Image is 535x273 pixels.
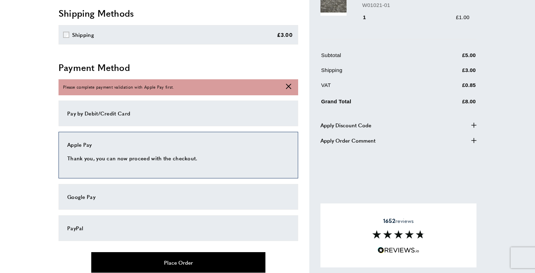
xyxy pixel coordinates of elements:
img: Reviews.io 5 stars [378,247,419,254]
div: Shipping [72,31,94,39]
span: Apply Order Comment [320,136,375,145]
p: W01021-01 [362,1,470,9]
span: Please complete payment validation with Apple Pay first. [63,84,174,90]
td: £0.85 [428,81,476,95]
td: Subtotal [321,51,427,65]
h2: Payment Method [59,61,298,74]
td: £3.00 [428,66,476,80]
h2: Shipping Methods [59,7,298,19]
span: £1.00 [456,14,470,20]
td: VAT [321,81,427,95]
img: Reviews section [372,230,425,239]
div: £3.00 [277,31,293,39]
span: Apply Discount Code [320,121,371,129]
div: Google Pay [67,193,289,201]
td: Grand Total [321,96,427,111]
p: Thank you, you can now proceed with the checkout. [67,154,289,162]
strong: 1652 [383,217,395,225]
span: reviews [383,217,414,224]
td: Shipping [321,66,427,80]
button: Place Order [91,252,265,273]
div: Apple Pay [67,140,289,149]
td: £8.00 [428,96,476,111]
div: Pay by Debit/Credit Card [67,109,289,118]
td: £5.00 [428,51,476,65]
div: 1 [362,13,376,22]
div: PayPal [67,224,289,232]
